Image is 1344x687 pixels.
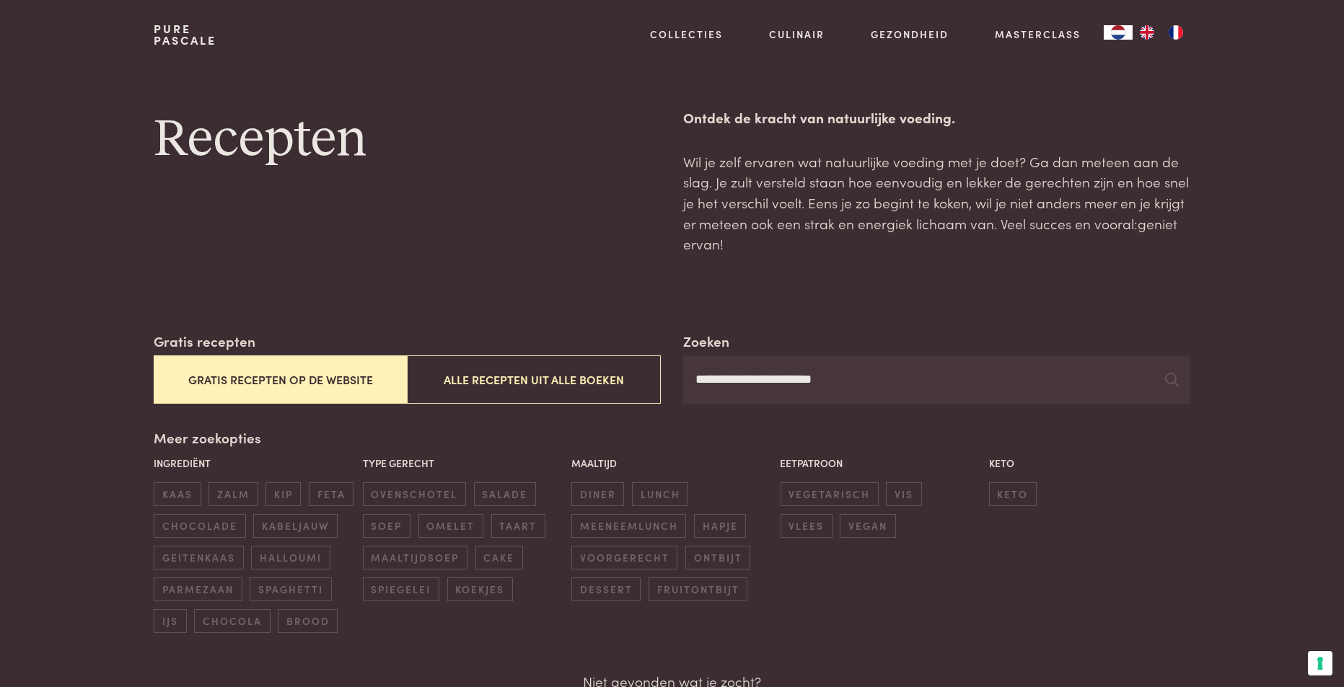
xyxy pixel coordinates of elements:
a: Culinair [769,27,825,42]
span: geitenkaas [154,546,243,569]
span: lunch [632,482,688,506]
ul: Language list [1133,25,1190,40]
p: Type gerecht [363,456,564,471]
p: Keto [989,456,1190,471]
button: Gratis recepten op de website [154,355,407,404]
span: keto [989,482,1037,506]
span: ovenschotel [363,482,466,506]
span: salade [474,482,536,506]
span: voorgerecht [571,546,677,569]
span: feta [309,482,353,506]
span: zalm [208,482,258,506]
span: kabeljauw [253,514,337,538]
a: EN [1133,25,1161,40]
span: spaghetti [250,577,331,601]
span: hapje [694,514,746,538]
h1: Recepten [154,107,660,172]
span: fruitontbijt [649,577,747,601]
span: chocola [194,609,270,633]
span: vegan [840,514,895,538]
a: PurePascale [154,23,216,46]
aside: Language selected: Nederlands [1104,25,1190,40]
label: Gratis recepten [154,331,255,352]
span: omelet [418,514,483,538]
span: maaltijdsoep [363,546,467,569]
span: vegetarisch [781,482,879,506]
span: meeneemlunch [571,514,686,538]
span: soep [363,514,410,538]
div: Language [1104,25,1133,40]
span: koekjes [447,577,513,601]
p: Ingrediënt [154,456,355,471]
span: vis [886,482,921,506]
span: parmezaan [154,577,242,601]
button: Uw voorkeuren voor toestemming voor trackingtechnologieën [1308,651,1332,675]
a: Collecties [651,27,724,42]
label: Zoeken [683,331,729,352]
a: Masterclass [995,27,1081,42]
a: FR [1161,25,1190,40]
p: Eetpatroon [781,456,982,471]
span: halloumi [251,546,330,569]
span: ijs [154,609,186,633]
p: Wil je zelf ervaren wat natuurlijke voeding met je doet? Ga dan meteen aan de slag. Je zult verst... [683,151,1190,254]
a: Gezondheid [871,27,949,42]
span: taart [491,514,545,538]
span: kip [265,482,301,506]
p: Maaltijd [571,456,773,471]
span: chocolade [154,514,245,538]
strong: Ontdek de kracht van natuurlijke voeding. [683,107,955,127]
span: ontbijt [685,546,750,569]
span: vlees [781,514,833,538]
span: spiegelei [363,577,439,601]
button: Alle recepten uit alle boeken [407,355,660,404]
span: cake [475,546,523,569]
span: diner [571,482,624,506]
a: NL [1104,25,1133,40]
span: kaas [154,482,201,506]
span: brood [278,609,338,633]
span: dessert [571,577,641,601]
